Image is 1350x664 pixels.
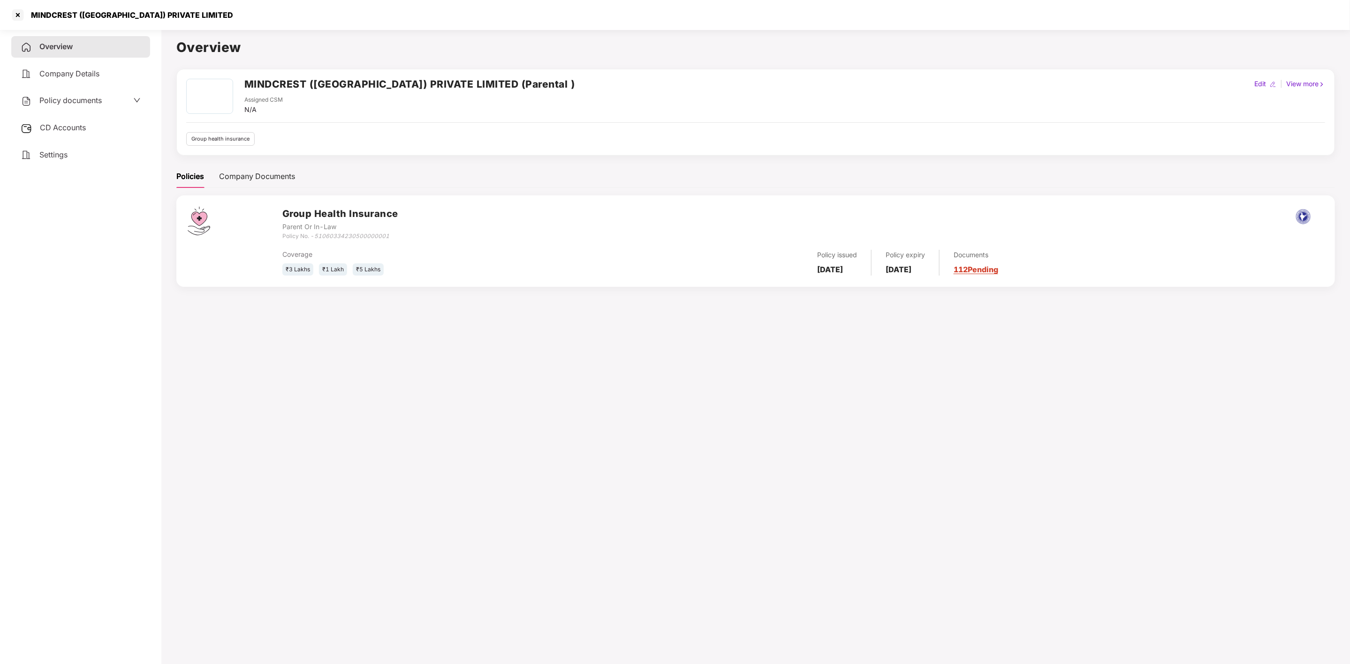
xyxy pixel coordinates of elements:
[39,96,102,105] span: Policy documents
[1252,79,1268,89] div: Edit
[244,104,283,115] div: N/A
[176,171,204,182] div: Policies
[954,250,998,260] div: Documents
[40,123,86,132] span: CD Accounts
[21,42,32,53] img: svg+xml;base64,PHN2ZyB4bWxucz0iaHR0cDovL3d3dy53My5vcmcvMjAwMC9zdmciIHdpZHRoPSIyNCIgaGVpZ2h0PSIyNC...
[1319,81,1325,88] img: rightIcon
[21,96,32,107] img: svg+xml;base64,PHN2ZyB4bWxucz0iaHR0cDovL3d3dy53My5vcmcvMjAwMC9zdmciIHdpZHRoPSIyNCIgaGVpZ2h0PSIyNC...
[186,132,255,146] div: Group health insurance
[282,249,629,260] div: Coverage
[1270,81,1276,88] img: editIcon
[282,232,398,241] div: Policy No. -
[1284,79,1327,89] div: View more
[319,263,347,276] div: ₹1 Lakh
[817,265,843,274] b: [DATE]
[1287,208,1320,226] img: nia.png
[219,171,295,182] div: Company Documents
[25,10,233,20] div: MINDCREST ([GEOGRAPHIC_DATA]) PRIVATE LIMITED
[21,123,32,134] img: svg+xml;base64,PHN2ZyB3aWR0aD0iMjUiIGhlaWdodD0iMjQiIHZpZXdCb3g9IjAgMCAyNSAyNCIgZmlsbD0ibm9uZSIgeG...
[314,232,389,239] i: 51060334230500000001
[21,68,32,80] img: svg+xml;base64,PHN2ZyB4bWxucz0iaHR0cDovL3d3dy53My5vcmcvMjAwMC9zdmciIHdpZHRoPSIyNCIgaGVpZ2h0PSIyNC...
[176,37,1335,58] h1: Overview
[133,97,141,104] span: down
[244,96,283,104] div: Assigned CSM
[353,263,384,276] div: ₹5 Lakhs
[188,207,210,235] img: svg+xml;base64,PHN2ZyB4bWxucz0iaHR0cDovL3d3dy53My5vcmcvMjAwMC9zdmciIHdpZHRoPSI0Ny43MTQiIGhlaWdodD...
[39,150,68,159] span: Settings
[282,222,398,232] div: Parent Or In-Law
[244,76,575,92] h2: MINDCREST ([GEOGRAPHIC_DATA]) PRIVATE LIMITED (Parental )
[39,69,99,78] span: Company Details
[954,265,998,274] a: 112 Pending
[282,263,313,276] div: ₹3 Lakhs
[282,207,398,221] h3: Group Health Insurance
[1278,79,1284,89] div: |
[39,42,73,51] span: Overview
[886,250,925,260] div: Policy expiry
[21,149,32,161] img: svg+xml;base64,PHN2ZyB4bWxucz0iaHR0cDovL3d3dy53My5vcmcvMjAwMC9zdmciIHdpZHRoPSIyNCIgaGVpZ2h0PSIyNC...
[886,265,911,274] b: [DATE]
[817,250,857,260] div: Policy issued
